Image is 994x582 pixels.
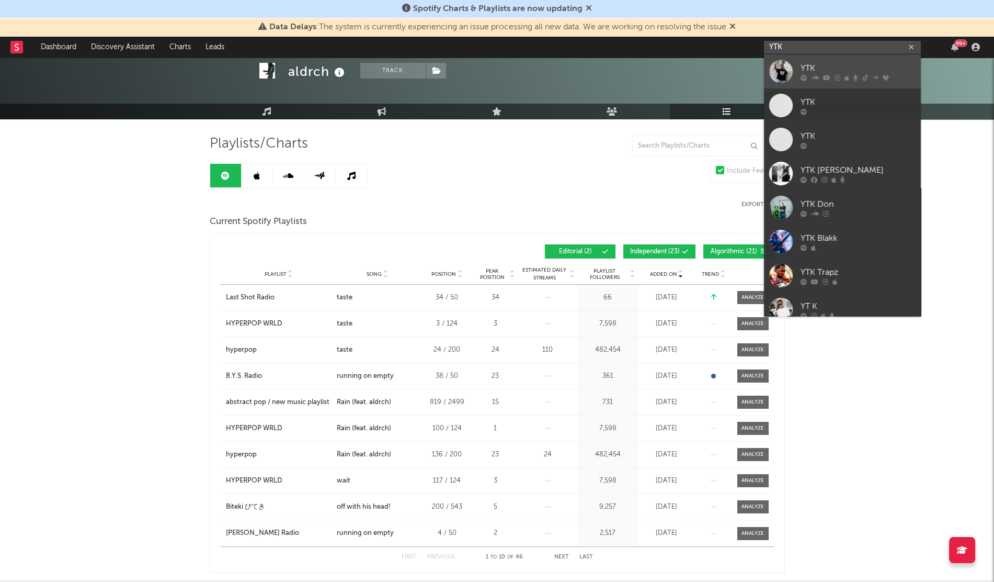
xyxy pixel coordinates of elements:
div: 1 10 46 [476,551,533,564]
div: Rain (feat. aldrch) [337,397,391,408]
div: [DATE] [641,345,693,355]
div: 361 [580,371,635,382]
button: Last [579,554,593,560]
div: Rain (feat. aldrch) [337,423,391,434]
a: hyperpop [226,345,332,355]
div: 136 / 200 [424,450,471,460]
div: [DATE] [641,528,693,539]
div: 3 / 124 [424,319,471,329]
div: running on empty [337,371,394,382]
div: wait [337,476,350,486]
div: 23 [476,371,515,382]
div: 7,598 [580,319,635,329]
div: [DATE] [641,319,693,329]
div: Include Features [727,165,779,177]
div: 819 / 2499 [424,397,471,408]
div: HYPERPOP WRLD [226,319,282,329]
a: YT K [764,293,921,327]
div: taste [337,293,352,303]
span: Editorial ( 2 ) [552,249,600,255]
div: 3 [476,319,515,329]
div: B.Y.S. Radio [226,371,262,382]
div: 200 / 543 [424,502,471,512]
div: 9,257 [580,502,635,512]
div: off with his head! [337,502,391,512]
div: [DATE] [641,476,693,486]
div: 38 / 50 [424,371,471,382]
a: HYPERPOP WRLD [226,319,332,329]
a: Dashboard [33,37,84,58]
div: aldrch [288,63,347,80]
div: YTK Trapz [801,266,916,278]
a: Biteki びてき [226,502,332,512]
div: YT K [801,300,916,312]
a: Last Shot Radio [226,293,332,303]
a: B.Y.S. Radio [226,371,332,382]
span: Song [367,271,382,277]
span: Independent ( 23 ) [630,249,680,255]
div: 4 / 50 [424,528,471,539]
a: Discovery Assistant [84,37,162,58]
div: YTK [801,62,916,74]
div: hyperpop [226,450,257,460]
div: 34 [476,293,515,303]
a: YTK Trapz [764,259,921,293]
span: of [507,555,513,559]
div: 482,454 [580,450,635,460]
a: abstract pop / new music playlist [226,397,332,408]
button: Next [554,554,569,560]
div: taste [337,319,352,329]
div: [DATE] [641,397,693,408]
button: Algorithmic(21) [703,244,774,259]
div: 731 [580,397,635,408]
div: taste [337,345,352,355]
div: 24 [520,450,575,460]
div: 7,598 [580,423,635,434]
span: Algorithmic ( 21 ) [710,249,758,255]
span: : The system is currently experiencing an issue processing all new data. We are working on resolv... [269,23,726,31]
a: Leads [198,37,232,58]
div: 24 [476,345,515,355]
span: Added On [650,271,677,277]
span: Spotify Charts & Playlists are now updating [413,5,582,13]
div: 2 [476,528,515,539]
div: 117 / 124 [424,476,471,486]
div: [PERSON_NAME] Radio [226,528,299,539]
div: [DATE] [641,450,693,460]
div: HYPERPOP WRLD [226,423,282,434]
button: Editorial(2) [545,244,615,259]
div: [DATE] [641,423,693,434]
a: Charts [162,37,198,58]
input: Search Playlists/Charts [632,136,763,156]
div: 34 / 50 [424,293,471,303]
div: hyperpop [226,345,257,355]
div: 110 [520,345,575,355]
div: YTK Don [801,198,916,210]
a: HYPERPOP WRLD [226,423,332,434]
div: YTK [801,130,916,142]
span: Dismiss [586,5,592,13]
button: 99+ [951,43,958,51]
span: Playlist [265,271,287,277]
a: YTK [764,54,921,88]
div: 2,517 [580,528,635,539]
div: 1 [476,423,515,434]
div: Biteki びてき [226,502,265,512]
span: Peak Position [476,268,509,281]
a: YTK Don [764,191,921,225]
div: 24 / 200 [424,345,471,355]
div: 5 [476,502,515,512]
div: abstract pop / new music playlist [226,397,329,408]
span: Current Spotify Playlists [210,216,307,228]
input: Search for artists [764,41,921,54]
div: 482,454 [580,345,635,355]
a: YTK [764,88,921,122]
button: Export CSV [741,202,785,208]
div: 7,598 [580,476,635,486]
div: [DATE] [641,371,693,382]
div: 100 / 124 [424,423,471,434]
button: Track [360,63,426,79]
div: YTK [PERSON_NAME] [801,164,916,176]
div: YTK Blakk [801,232,916,244]
span: Playlist Followers [580,268,629,281]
